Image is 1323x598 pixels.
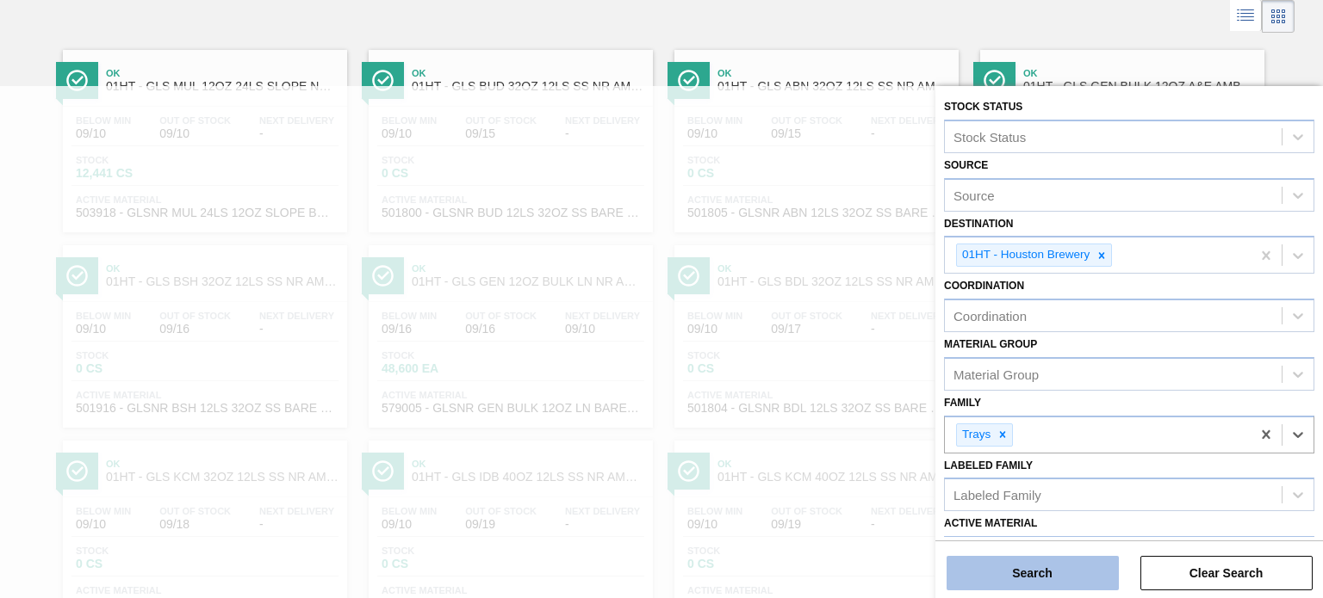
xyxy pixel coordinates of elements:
span: Ok [412,68,644,78]
span: 01HT - GLS ABN 32OZ 12LS SS NR AMBER LS [717,80,950,93]
span: Ok [106,68,339,78]
span: 01HT - GLS BUD 32OZ 12LS SS NR AMBER LS [412,80,644,93]
div: Labeled Family [953,488,1041,502]
span: Ok [717,68,950,78]
div: Material Group [953,367,1039,381]
a: ÍconeOk01HT - GLS BUD 32OZ 12LS SS NR AMBER LSBelow Min09/10Out Of Stock09/15Next Delivery-Stock0... [356,37,661,232]
label: Destination [944,218,1013,230]
img: Ícone [372,70,394,91]
div: Trays [957,424,993,446]
span: 01HT - GLS GEN BULK 12OZ A&E AMBER LS [1023,80,1256,93]
a: ÍconeOk01HT - GLS GEN BULK 12OZ A&E AMBER LSBelow Min09/15Out Of Stock09/15Next Delivery09/10Stoc... [967,37,1273,232]
a: ÍconeOk01HT - GLS ABN 32OZ 12LS SS NR AMBER LSBelow Min09/10Out Of Stock09/15Next Delivery-Stock0... [661,37,967,232]
div: Source [953,188,995,202]
label: Stock Status [944,101,1022,113]
label: Material Group [944,338,1037,350]
div: 01HT - Houston Brewery [957,244,1092,266]
img: Ícone [678,70,699,91]
div: Stock Status [953,129,1026,144]
label: Family [944,397,981,409]
label: Coordination [944,280,1024,292]
label: Labeled Family [944,459,1033,472]
label: Active Material [944,517,1037,529]
a: ÍconeOk01HT - GLS MUL 12OZ 24LS SLOPE NR AMBER LS MUL [GEOGRAPHIC_DATA]Below Min09/10Out Of Stock... [50,37,356,232]
label: Source [944,159,988,171]
div: Coordination [953,309,1027,324]
img: Ícone [66,70,88,91]
span: Ok [1023,68,1256,78]
img: Ícone [984,70,1005,91]
span: 01HT - GLS MUL 12OZ 24LS SLOPE NR AMBER LS MUL HONDURAS [106,80,339,93]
